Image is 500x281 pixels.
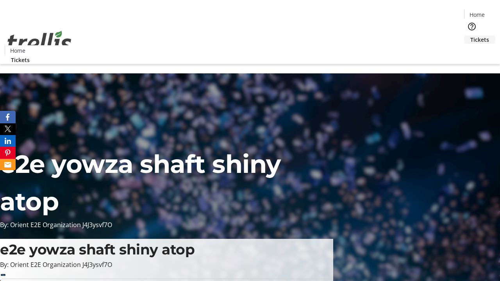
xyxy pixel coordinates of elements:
[5,22,74,61] img: Orient E2E Organization J4J3ysvf7O's Logo
[464,44,480,59] button: Cart
[464,19,480,34] button: Help
[470,36,489,44] span: Tickets
[470,11,485,19] span: Home
[10,46,25,55] span: Home
[464,11,489,19] a: Home
[464,36,495,44] a: Tickets
[5,46,30,55] a: Home
[5,56,36,64] a: Tickets
[11,56,30,64] span: Tickets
